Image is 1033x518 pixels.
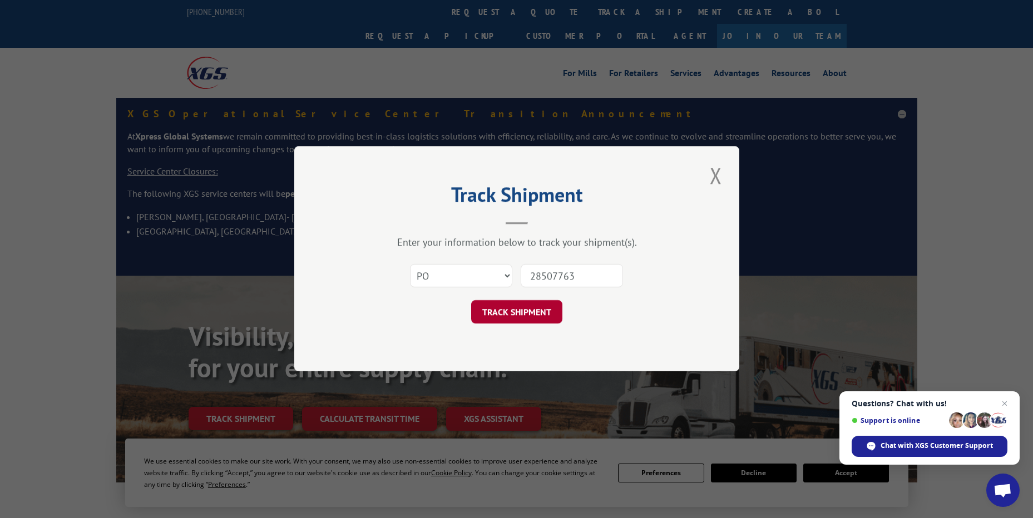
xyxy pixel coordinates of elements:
[881,441,993,451] span: Chat with XGS Customer Support
[852,399,1007,408] span: Questions? Chat with us!
[521,265,623,288] input: Number(s)
[852,416,945,425] span: Support is online
[986,474,1020,507] a: Open chat
[471,301,562,324] button: TRACK SHIPMENT
[350,187,684,208] h2: Track Shipment
[350,236,684,249] div: Enter your information below to track your shipment(s).
[706,160,725,191] button: Close modal
[852,436,1007,457] span: Chat with XGS Customer Support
